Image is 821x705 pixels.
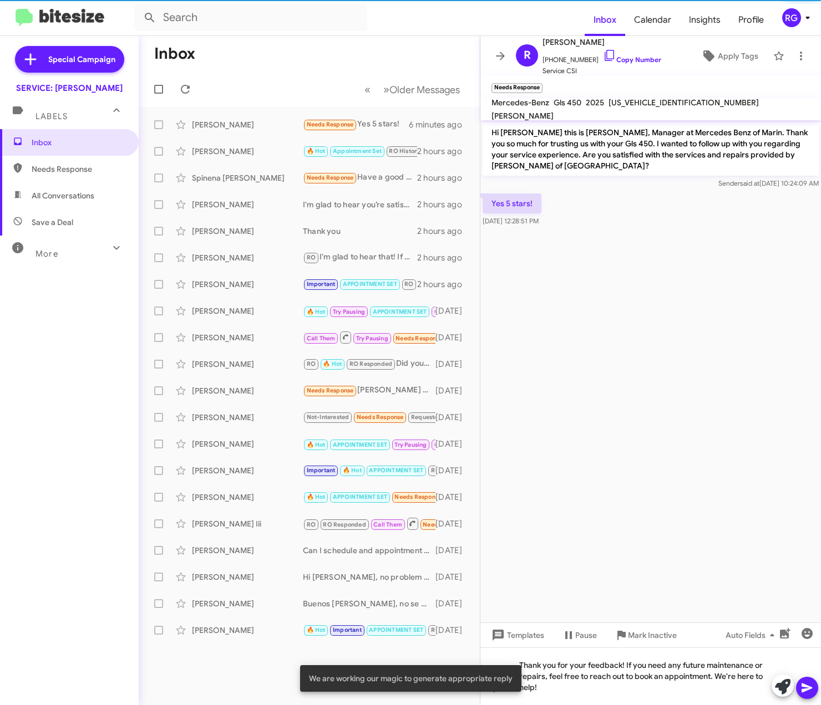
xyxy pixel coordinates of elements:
[192,359,303,370] div: [PERSON_NAME]
[48,54,115,65] span: Special Campaign
[333,308,365,315] span: Try Pausing
[389,147,422,155] span: RO Historic
[543,35,661,49] span: [PERSON_NAME]
[435,625,471,636] div: [DATE]
[358,78,467,101] nav: Page navigation example
[307,254,316,261] span: RO
[483,217,539,225] span: [DATE] 12:28:51 PM
[32,137,126,148] span: Inbox
[435,305,471,316] div: [DATE]
[36,111,68,121] span: Labels
[192,571,303,583] div: [PERSON_NAME]
[303,145,417,157] div: While we don’t have any specials at the moment, I’ll make sure to apply the same 15% courtesy dis...
[782,8,801,27] div: RG
[553,625,606,645] button: Pause
[303,384,435,397] div: [PERSON_NAME] -- on a scale of 1 to 10 my experience has been a ZERO. Please talk to Nic. My sati...
[192,545,303,556] div: [PERSON_NAME]
[483,193,541,213] p: Yes 5 stars!
[718,179,819,187] span: Sender [DATE] 10:24:09 AM
[691,46,768,66] button: Apply Tags
[404,280,413,288] span: RO
[307,467,336,474] span: Important
[373,308,427,315] span: APPOINTMENT SET
[349,360,392,367] span: RO Responded
[307,147,326,155] span: 🔥 Hot
[369,467,423,474] span: APPOINTMENT SET
[307,493,326,500] span: 🔥 Hot
[491,111,554,121] span: [PERSON_NAME]
[480,625,553,645] button: Templates
[417,279,471,290] div: 2 hours ago
[543,65,661,76] span: Service CSI
[435,332,471,343] div: [DATE]
[356,335,388,342] span: Try Pausing
[303,411,435,423] div: Hello, [PERSON_NAME]. I was dissatisfied with the service. 1. The code for the problem that was f...
[307,441,326,448] span: 🔥 Hot
[307,360,316,367] span: RO
[307,626,326,634] span: 🔥 Hot
[396,335,443,342] span: Needs Response
[524,47,531,64] span: R
[358,78,377,101] button: Previous
[434,308,463,315] span: Call Them
[394,441,427,448] span: Try Pausing
[435,412,471,423] div: [DATE]
[773,8,809,27] button: RG
[192,279,303,290] div: [PERSON_NAME]
[192,146,303,157] div: [PERSON_NAME]
[333,493,387,500] span: APPOINTMENT SET
[389,84,460,96] span: Older Messages
[417,146,471,157] div: 2 hours ago
[575,625,597,645] span: Pause
[303,491,435,503] div: [PERSON_NAME], my tire light is on however the tire pressure is correct. Can I turn it off?
[369,626,423,634] span: APPOINTMENT SET
[333,441,387,448] span: APPOINTMENT SET
[307,121,354,128] span: Needs Response
[409,119,471,130] div: 6 minutes ago
[483,122,819,176] p: Hi [PERSON_NAME] this is [PERSON_NAME], Manager at Mercedes Benz of Marin. Thank you so much for ...
[192,492,303,503] div: [PERSON_NAME]
[394,493,442,500] span: Needs Response
[303,464,435,477] div: I understand. Let me know if you change your mind or if there's anything else I can assist you wi...
[606,625,686,645] button: Mark Inactive
[628,625,677,645] span: Mark Inactive
[303,517,435,530] div: Inbound Call
[435,359,471,370] div: [DATE]
[435,492,471,503] div: [DATE]
[609,98,759,108] span: [US_VEHICLE_IDENTIFICATION_NUMBER]
[307,387,354,394] span: Needs Response
[192,438,303,449] div: [PERSON_NAME]
[303,598,435,609] div: Buenos [PERSON_NAME], no se preocupe. Entiendo perfectamente, gracias por avisar. Cuando tenga un...
[377,78,467,101] button: Next
[32,190,94,201] span: All Conversations
[343,280,397,288] span: APPOINTMENT SET
[16,83,123,94] div: SERVICE: [PERSON_NAME]
[307,413,349,421] span: Not-Interested
[543,49,661,65] span: [PHONE_NUMBER]
[423,521,470,528] span: Needs Response
[417,252,471,263] div: 2 hours ago
[192,119,303,130] div: [PERSON_NAME]
[192,172,303,183] div: Spinena [PERSON_NAME]
[192,226,303,237] div: [PERSON_NAME]
[435,598,471,609] div: [DATE]
[491,83,543,93] small: Needs Response
[134,4,367,31] input: Search
[417,172,471,183] div: 2 hours ago
[307,521,316,528] span: RO
[625,4,680,36] span: Calendar
[192,518,303,529] div: [PERSON_NAME] Iii
[680,4,729,36] a: Insights
[431,467,464,474] span: RO Historic
[307,174,354,181] span: Needs Response
[303,545,435,556] div: Can I schedule and appointment for you?
[192,465,303,476] div: [PERSON_NAME]
[489,625,544,645] span: Templates
[333,147,382,155] span: Appointment Set
[383,83,389,96] span: »
[554,98,581,108] span: Gls 450
[323,521,366,528] span: RO Responded
[192,305,303,316] div: [PERSON_NAME]
[585,4,625,36] a: Inbox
